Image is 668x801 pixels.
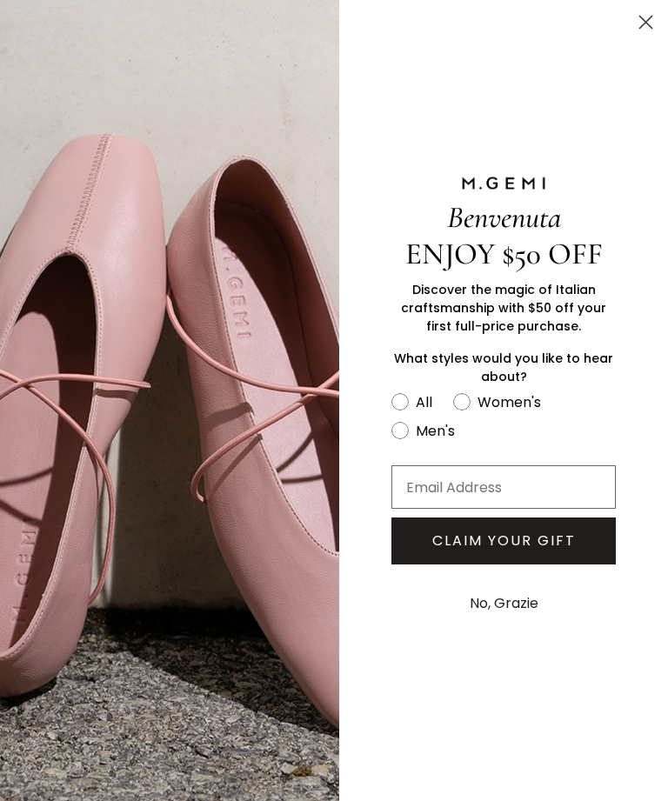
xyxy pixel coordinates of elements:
img: M.GEMI [460,176,547,191]
span: Benvenuta [447,199,561,236]
div: Women's [478,391,541,413]
span: ENJOY $50 OFF [405,236,603,272]
div: All [416,391,432,413]
button: Close dialog [631,7,661,37]
button: No, Grazie [461,582,547,625]
span: Discover the magic of Italian craftsmanship with $50 off your first full-price purchase. [401,281,606,335]
span: What styles would you like to hear about? [394,350,613,385]
div: Men's [416,420,455,442]
button: CLAIM YOUR GIFT [391,517,616,564]
input: Email Address [391,465,616,509]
